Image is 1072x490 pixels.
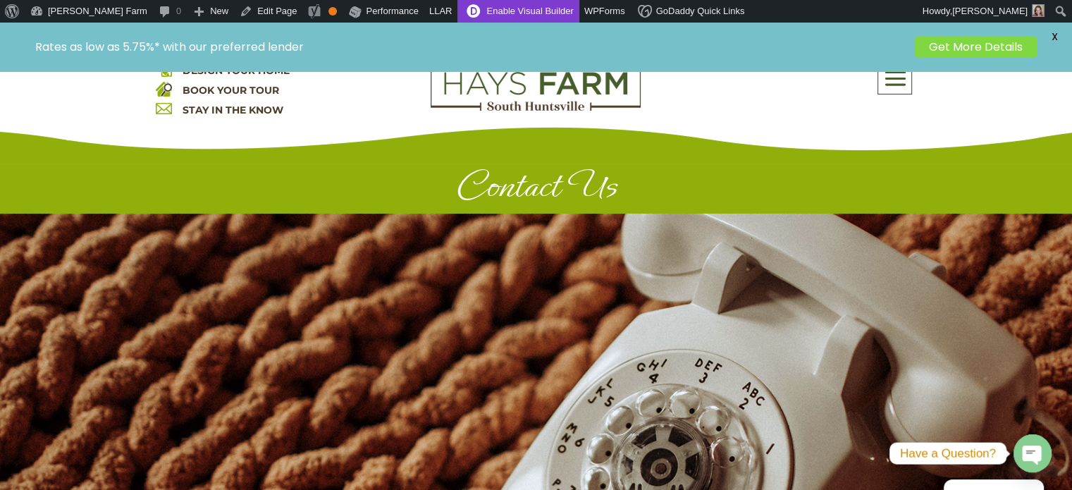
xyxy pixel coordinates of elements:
[1044,26,1065,47] span: X
[328,7,337,16] div: OK
[183,84,279,97] a: BOOK YOUR TOUR
[952,6,1028,16] span: [PERSON_NAME]
[915,37,1037,57] a: Get More Details
[183,104,283,116] a: STAY IN THE KNOW
[431,61,641,111] img: Logo
[156,165,917,214] h1: Contact Us
[156,80,172,97] img: book your home tour
[35,40,908,54] p: Rates as low as 5.75%* with our preferred lender
[431,102,641,114] a: hays farm homes huntsville development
